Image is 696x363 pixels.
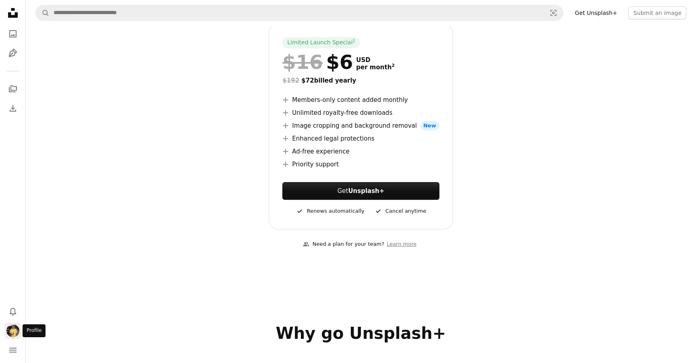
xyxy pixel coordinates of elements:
[282,76,439,85] div: $72 billed yearly
[282,37,360,48] div: Limited Launch Special
[282,108,439,118] li: Unlimited royalty-free downloads
[390,64,396,71] a: 2
[6,324,19,337] img: Avatar of user Sebastien McNamara
[282,134,439,143] li: Enhanced legal protections
[356,56,395,64] span: USD
[5,5,21,23] a: Home — Unsplash
[282,147,439,156] li: Ad-free experience
[5,323,21,339] button: Profile
[5,100,21,116] a: Download History
[391,63,395,68] sup: 2
[5,26,21,42] a: Photos
[5,303,21,319] button: Notifications
[356,64,395,71] span: per month
[348,187,384,195] strong: Unsplash+
[101,324,620,343] h2: Why go Unsplash+
[296,206,365,216] div: Renews automatically
[282,121,439,131] li: Image cropping and background removal
[351,39,357,47] a: 1
[384,238,419,251] a: Learn more
[282,182,439,200] a: GetUnsplash+
[282,95,439,105] li: Members-only content added monthly
[628,6,686,19] button: Submit an image
[282,77,299,84] span: $192
[5,342,21,358] button: Menu
[282,52,353,73] div: $6
[544,5,563,21] button: Visual search
[374,206,426,216] div: Cancel anytime
[570,6,622,19] a: Get Unsplash+
[36,5,50,21] button: Search Unsplash
[420,121,439,131] span: New
[5,81,21,97] a: Collections
[282,52,323,73] span: $16
[282,160,439,169] li: Priority support
[303,240,384,249] div: Need a plan for your team?
[35,5,563,21] form: Find visuals sitewide
[353,38,356,43] sup: 1
[5,45,21,61] a: Illustrations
